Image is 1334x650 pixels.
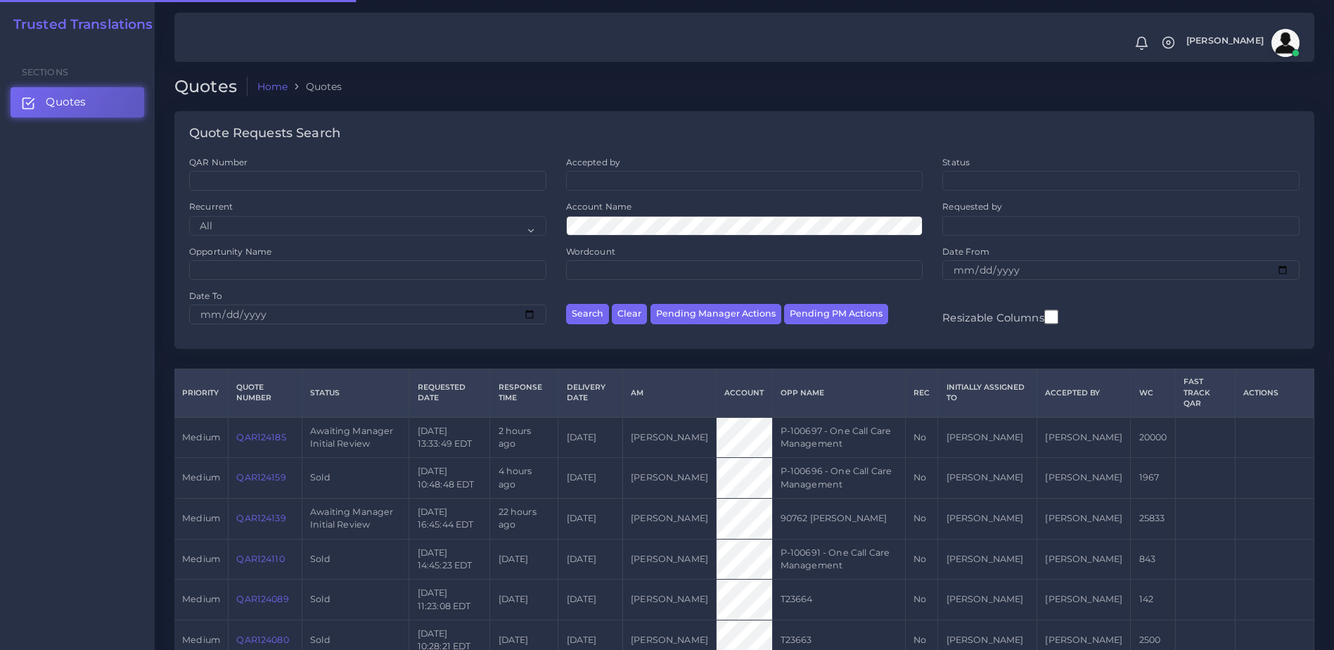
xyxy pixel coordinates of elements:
td: [PERSON_NAME] [1037,539,1131,580]
button: Pending PM Actions [784,304,888,324]
td: [DATE] [490,580,558,620]
span: Sections [22,67,68,77]
th: Requested Date [409,369,490,417]
td: [PERSON_NAME] [623,458,717,499]
th: Delivery Date [558,369,623,417]
a: QAR124139 [236,513,286,523]
td: 843 [1131,539,1175,580]
label: Wordcount [566,246,615,257]
td: 2 hours ago [490,417,558,458]
span: medium [182,472,220,483]
th: Fast Track QAR [1175,369,1235,417]
td: [DATE] [558,539,623,580]
th: Response Time [490,369,558,417]
a: QAR124080 [236,635,288,645]
button: Clear [612,304,647,324]
label: Opportunity Name [189,246,271,257]
label: Accepted by [566,156,621,168]
button: Search [566,304,609,324]
span: medium [182,635,220,645]
th: Actions [1235,369,1314,417]
td: No [905,417,937,458]
td: [PERSON_NAME] [623,539,717,580]
td: [DATE] 13:33:49 EDT [409,417,490,458]
td: Awaiting Manager Initial Review [302,417,409,458]
td: Sold [302,539,409,580]
td: [PERSON_NAME] [623,498,717,539]
th: AM [623,369,717,417]
label: Requested by [942,200,1002,212]
td: No [905,539,937,580]
th: REC [905,369,937,417]
button: Pending Manager Actions [650,304,781,324]
span: Quotes [46,94,86,110]
th: Status [302,369,409,417]
td: 22 hours ago [490,498,558,539]
td: [DATE] 10:48:48 EDT [409,458,490,499]
h2: Quotes [174,77,248,97]
td: T23664 [772,580,905,620]
th: Priority [174,369,229,417]
label: Account Name [566,200,632,212]
td: [PERSON_NAME] [1037,580,1131,620]
td: 90762 [PERSON_NAME] [772,498,905,539]
th: Initially Assigned to [938,369,1037,417]
span: medium [182,513,220,523]
td: [DATE] 11:23:08 EDT [409,580,490,620]
td: [PERSON_NAME] [938,580,1037,620]
td: 4 hours ago [490,458,558,499]
td: [PERSON_NAME] [938,498,1037,539]
td: P-100696 - One Call Care Management [772,458,905,499]
input: Resizable Columns [1044,308,1058,326]
span: medium [182,432,220,442]
td: [DATE] [490,539,558,580]
td: [PERSON_NAME] [938,417,1037,458]
span: medium [182,594,220,604]
td: 142 [1131,580,1175,620]
img: avatar [1271,29,1300,57]
th: Quote Number [229,369,302,417]
td: [DATE] 16:45:44 EDT [409,498,490,539]
td: [PERSON_NAME] [623,580,717,620]
td: [DATE] [558,417,623,458]
td: [PERSON_NAME] [623,417,717,458]
h4: Quote Requests Search [189,126,340,141]
td: [PERSON_NAME] [1037,498,1131,539]
th: Opp Name [772,369,905,417]
td: [PERSON_NAME] [1037,417,1131,458]
label: Status [942,156,970,168]
td: 1967 [1131,458,1175,499]
label: QAR Number [189,156,248,168]
label: Date To [189,290,222,302]
td: No [905,498,937,539]
td: [DATE] [558,458,623,499]
a: QAR124185 [236,432,286,442]
td: [PERSON_NAME] [1037,458,1131,499]
td: [DATE] [558,498,623,539]
span: medium [182,554,220,564]
td: [PERSON_NAME] [938,458,1037,499]
td: [DATE] 14:45:23 EDT [409,539,490,580]
th: WC [1131,369,1175,417]
a: QAR124110 [236,554,284,564]
span: [PERSON_NAME] [1186,37,1264,46]
th: Accepted by [1037,369,1131,417]
td: No [905,580,937,620]
td: No [905,458,937,499]
td: Awaiting Manager Initial Review [302,498,409,539]
th: Account [717,369,772,417]
a: QAR124089 [236,594,288,604]
td: Sold [302,580,409,620]
td: 20000 [1131,417,1175,458]
li: Quotes [288,79,342,94]
label: Resizable Columns [942,308,1058,326]
a: Trusted Translations [4,17,153,33]
label: Date From [942,246,989,257]
a: [PERSON_NAME]avatar [1179,29,1304,57]
td: P-100697 - One Call Care Management [772,417,905,458]
a: Quotes [11,87,144,117]
a: QAR124159 [236,472,286,483]
td: Sold [302,458,409,499]
td: P-100691 - One Call Care Management [772,539,905,580]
